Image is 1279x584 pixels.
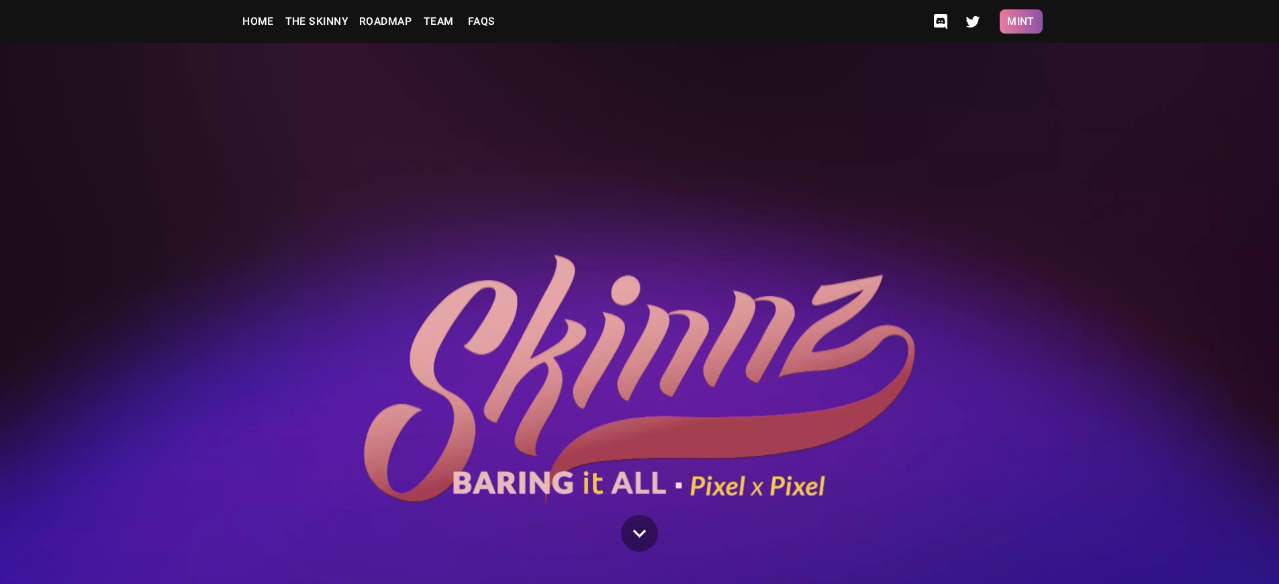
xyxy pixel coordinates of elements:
a: Home [237,8,280,35]
a: The Skinny [280,8,354,35]
button: Mint [1000,9,1043,34]
a: Roadmap [354,8,417,35]
a: FAQs [460,8,503,35]
a: Team [417,8,460,35]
